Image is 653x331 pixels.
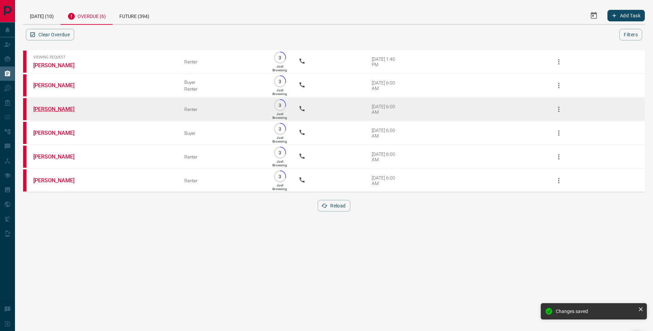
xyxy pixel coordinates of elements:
[26,29,74,40] button: Clear Overdue
[184,86,261,92] div: Renter
[556,309,635,314] div: Changes saved
[272,160,287,167] p: Just Browsing
[372,80,401,91] div: [DATE] 6:00 AM
[33,62,84,69] a: [PERSON_NAME]
[278,103,283,108] p: 3
[278,150,283,155] p: 3
[318,200,350,212] button: Reload
[278,126,283,131] p: 3
[33,82,84,89] a: [PERSON_NAME]
[184,79,261,85] div: Buyer
[619,29,642,40] button: Filters
[33,153,84,160] a: [PERSON_NAME]
[272,88,287,96] p: Just Browsing
[372,151,401,162] div: [DATE] 6:00 AM
[23,51,27,73] div: property.ca
[184,59,261,65] div: Renter
[33,130,84,136] a: [PERSON_NAME]
[23,74,27,96] div: property.ca
[61,7,113,25] div: Overdue (6)
[372,56,401,67] div: [DATE] 1:40 PM
[272,183,287,191] p: Just Browsing
[184,107,261,112] div: Renter
[607,10,645,21] button: Add Task
[184,130,261,136] div: Buyer
[23,7,61,24] div: [DATE] (10)
[586,7,602,24] button: Select Date Range
[278,55,283,60] p: 3
[278,174,283,179] p: 3
[372,128,401,139] div: [DATE] 6:00 AM
[278,79,283,84] p: 3
[33,177,84,184] a: [PERSON_NAME]
[272,136,287,143] p: Just Browsing
[372,175,401,186] div: [DATE] 6:00 AM
[23,122,27,144] div: property.ca
[272,112,287,119] p: Just Browsing
[23,169,27,191] div: property.ca
[33,106,84,112] a: [PERSON_NAME]
[113,7,156,24] div: Future (394)
[272,65,287,72] p: Just Browsing
[184,154,261,160] div: Renter
[184,178,261,183] div: Renter
[23,146,27,168] div: property.ca
[23,98,27,120] div: property.ca
[372,104,401,115] div: [DATE] 6:00 AM
[33,55,174,59] span: Viewing Request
